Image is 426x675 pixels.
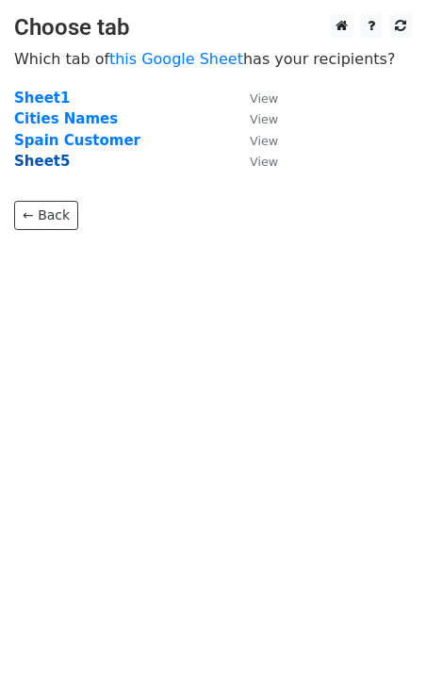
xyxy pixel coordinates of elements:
small: View [250,155,278,169]
small: View [250,91,278,106]
a: View [231,90,278,107]
p: Which tab of has your recipients? [14,49,412,69]
a: this Google Sheet [109,50,243,68]
a: View [231,132,278,149]
a: Spain Customer [14,132,140,149]
a: ← Back [14,201,78,230]
small: View [250,134,278,148]
a: View [231,110,278,127]
a: Sheet5 [14,153,70,170]
iframe: Chat Widget [332,584,426,675]
a: View [231,153,278,170]
a: Sheet1 [14,90,70,107]
h3: Choose tab [14,14,412,41]
a: Cities Names [14,110,118,127]
small: View [250,112,278,126]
